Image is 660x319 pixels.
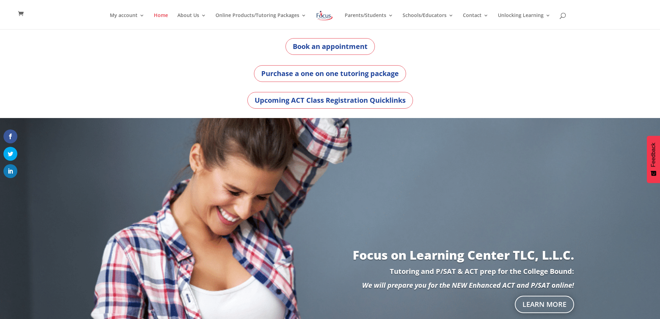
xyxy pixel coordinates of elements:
[86,268,574,282] p: Tutoring and P/SAT & ACT prep for the College Bound:
[362,280,574,290] em: We will prepare you for the NEW Enhanced ACT and P/SAT online!
[345,13,393,29] a: Parents/Students
[254,65,406,82] a: Purchase a one on one tutoring package
[154,13,168,29] a: Home
[498,13,551,29] a: Unlocking Learning
[403,13,454,29] a: Schools/Educators
[285,38,375,55] a: Book an appointment
[463,13,489,29] a: Contact
[650,143,657,167] span: Feedback
[316,9,334,22] img: Focus on Learning
[215,13,306,29] a: Online Products/Tutoring Packages
[353,247,574,263] a: Focus on Learning Center TLC, L.L.C.
[647,136,660,183] button: Feedback - Show survey
[515,296,574,313] a: Learn More
[247,92,413,109] a: Upcoming ACT Class Registration Quicklinks
[177,13,206,29] a: About Us
[110,13,144,29] a: My account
